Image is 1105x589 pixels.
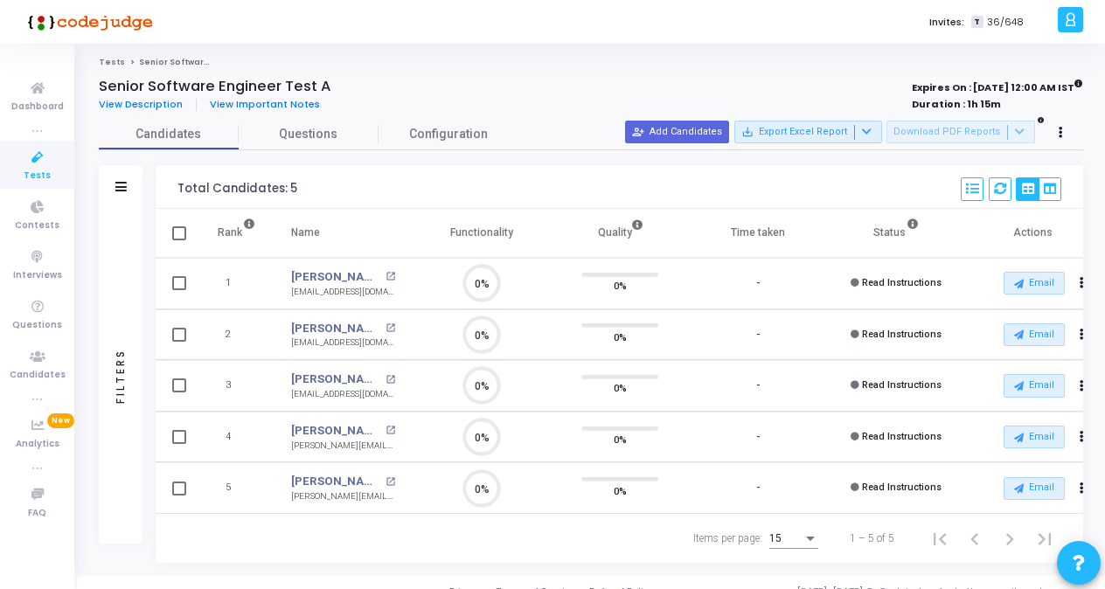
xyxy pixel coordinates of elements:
div: Filters [113,280,129,472]
div: [PERSON_NAME][EMAIL_ADDRESS][DOMAIN_NAME] [291,490,395,503]
mat-icon: open_in_new [386,426,395,435]
span: FAQ [28,506,46,521]
div: - [756,276,760,291]
mat-icon: save_alt [741,126,754,138]
button: Actions [1070,374,1095,398]
span: Questions [12,318,62,333]
button: Email [1004,426,1065,448]
a: View Important Notes [197,99,333,110]
th: Actions [965,209,1103,258]
a: Tests [99,57,125,67]
div: - [756,378,760,393]
a: [PERSON_NAME] [291,268,381,286]
mat-icon: open_in_new [386,272,395,281]
div: [PERSON_NAME][EMAIL_ADDRESS][PERSON_NAME][DOMAIN_NAME] [291,440,395,453]
span: Dashboard [11,100,64,114]
button: Actions [1070,476,1095,501]
span: View Important Notes [210,97,320,111]
a: [PERSON_NAME] I P [291,473,381,490]
span: 0% [614,379,627,397]
button: Add Candidates [625,121,729,143]
span: Read Instructions [862,431,942,442]
button: Email [1004,272,1065,294]
div: Time taken [731,223,785,242]
a: [PERSON_NAME] [PERSON_NAME] [291,422,381,440]
mat-icon: open_in_new [386,375,395,385]
td: 4 [199,412,274,463]
span: 0% [614,482,627,499]
button: Email [1004,477,1065,500]
span: 0% [614,328,627,345]
div: [EMAIL_ADDRESS][DOMAIN_NAME] [291,388,395,401]
div: [EMAIL_ADDRESS][DOMAIN_NAME] [291,336,395,350]
button: First page [922,521,957,556]
button: Actions [1070,272,1095,296]
span: 15 [769,532,782,544]
span: 0% [614,277,627,294]
button: Actions [1070,425,1095,449]
a: View Description [99,99,197,110]
a: [PERSON_NAME] [291,320,381,337]
span: Senior Software Engineer Test A [139,57,281,67]
div: View Options [1016,177,1061,201]
button: Last page [1027,521,1062,556]
a: [PERSON_NAME] [291,371,381,388]
span: Read Instructions [862,379,942,391]
strong: Duration : 1h 15m [912,97,1001,111]
span: Read Instructions [862,482,942,493]
button: Export Excel Report [734,121,882,143]
nav: breadcrumb [99,57,1083,68]
span: Questions [239,125,379,143]
th: Rank [199,209,274,258]
th: Quality [551,209,689,258]
span: Candidates [99,125,239,143]
div: - [756,430,760,445]
div: 1 – 5 of 5 [850,530,894,546]
div: Items per page: [693,530,762,546]
span: Tests [24,169,51,184]
div: [EMAIL_ADDRESS][DOMAIN_NAME] [291,286,395,299]
button: Previous page [957,521,992,556]
div: Name [291,223,320,242]
span: Contests [15,218,59,233]
button: Actions [1070,322,1095,347]
button: Email [1004,323,1065,346]
button: Next page [992,521,1027,556]
span: Read Instructions [862,329,942,340]
label: Invites: [929,15,964,30]
mat-icon: open_in_new [386,323,395,333]
th: Functionality [413,209,551,258]
button: Download PDF Reports [886,121,1035,143]
button: Email [1004,374,1065,397]
td: 5 [199,462,274,514]
span: Configuration [409,125,488,143]
span: T [971,16,983,29]
td: 1 [199,258,274,309]
h4: Senior Software Engineer Test A [99,78,331,95]
td: 3 [199,360,274,412]
span: Read Instructions [862,277,942,288]
mat-select: Items per page: [769,533,818,545]
span: View Description [99,97,183,111]
strong: Expires On : [DATE] 12:00 AM IST [912,76,1083,95]
span: Candidates [10,368,66,383]
th: Status [827,209,965,258]
span: 36/648 [987,15,1024,30]
span: Interviews [13,268,62,283]
td: 2 [199,309,274,361]
img: logo [22,4,153,39]
span: Analytics [16,437,59,452]
span: 0% [614,431,627,448]
div: - [756,328,760,343]
mat-icon: open_in_new [386,477,395,487]
span: New [47,413,74,428]
div: - [756,481,760,495]
div: Total Candidates: 5 [177,182,297,196]
mat-icon: person_add_alt [632,126,644,138]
